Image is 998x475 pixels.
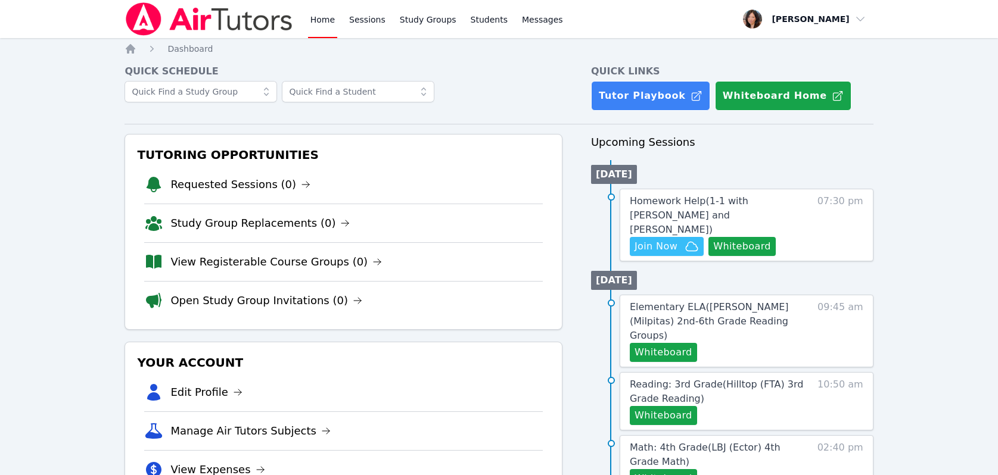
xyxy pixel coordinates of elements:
[630,237,704,256] button: Join Now
[135,352,552,373] h3: Your Account
[630,301,789,341] span: Elementary ELA ( [PERSON_NAME] (Milpitas) 2nd-6th Grade Reading Groups )
[591,271,637,290] li: [DATE]
[591,165,637,184] li: [DATE]
[817,194,863,256] span: 07:30 pm
[630,195,748,235] span: Homework Help ( 1-1 with [PERSON_NAME] and [PERSON_NAME] )
[170,254,382,270] a: View Registerable Course Groups (0)
[630,377,805,406] a: Reading: 3rd Grade(Hilltop (FTA) 3rd Grade Reading)
[630,300,805,343] a: Elementary ELA([PERSON_NAME] (Milpitas) 2nd-6th Grade Reading Groups)
[591,64,873,79] h4: Quick Links
[170,176,310,193] a: Requested Sessions (0)
[715,81,851,111] button: Whiteboard Home
[125,81,277,102] input: Quick Find a Study Group
[817,377,863,425] span: 10:50 am
[170,423,331,439] a: Manage Air Tutors Subjects
[630,440,805,469] a: Math: 4th Grade(LBJ (Ector) 4th Grade Math)
[591,134,873,151] h3: Upcoming Sessions
[170,215,350,232] a: Study Group Replacements (0)
[630,343,697,362] button: Whiteboard
[282,81,434,102] input: Quick Find a Student
[167,43,213,55] a: Dashboard
[125,2,293,36] img: Air Tutors
[167,44,213,54] span: Dashboard
[170,292,362,309] a: Open Study Group Invitations (0)
[135,144,552,165] h3: Tutoring Opportunities
[630,379,803,404] span: Reading: 3rd Grade ( Hilltop (FTA) 3rd Grade Reading )
[125,43,873,55] nav: Breadcrumb
[630,442,781,467] span: Math: 4th Grade ( LBJ (Ector) 4th Grade Math )
[708,237,776,256] button: Whiteboard
[630,406,697,425] button: Whiteboard
[817,300,863,362] span: 09:45 am
[522,14,563,26] span: Messages
[125,64,562,79] h4: Quick Schedule
[170,384,242,401] a: Edit Profile
[635,239,677,254] span: Join Now
[630,194,805,237] a: Homework Help(1-1 with [PERSON_NAME] and [PERSON_NAME])
[591,81,710,111] a: Tutor Playbook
